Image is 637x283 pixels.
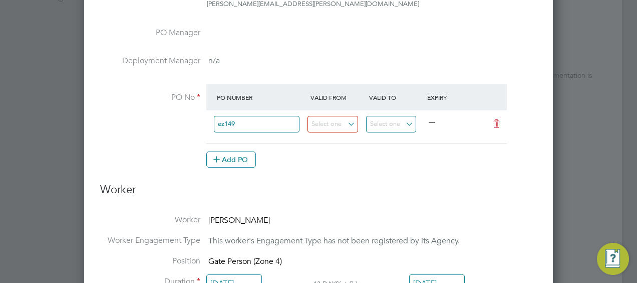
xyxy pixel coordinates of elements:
label: Worker [100,215,200,225]
label: Deployment Manager [100,56,200,66]
div: Expiry [425,88,483,106]
span: This worker's Engagement Type has not been registered by its Agency. [208,236,460,246]
button: Engage Resource Center [597,243,629,275]
span: Gate Person (Zone 4) [208,256,282,266]
input: Select one [366,116,417,132]
input: Select one [307,116,358,132]
label: Worker Engagement Type [100,235,200,246]
label: Position [100,256,200,266]
h3: Worker [100,183,537,205]
div: Valid To [367,88,425,106]
span: — [429,118,435,126]
div: PO Number [214,88,308,106]
span: [PERSON_NAME] [208,215,270,225]
label: PO Manager [100,28,200,38]
div: Valid From [308,88,367,106]
label: PO No [100,92,200,103]
button: Add PO [206,152,256,168]
span: n/a [208,56,220,66]
input: Search for... [214,116,299,132]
